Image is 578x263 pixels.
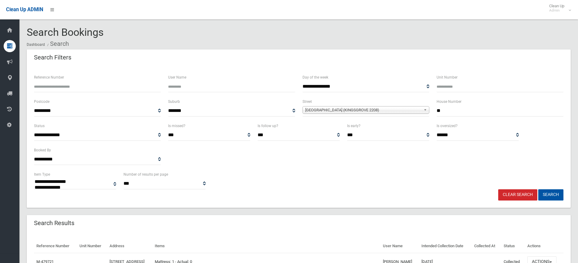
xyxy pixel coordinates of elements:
label: Number of results per page [123,171,168,178]
label: Item Type [34,171,50,178]
span: Search Bookings [27,26,104,38]
label: Booked By [34,147,51,153]
label: Suburb [168,98,180,105]
span: Clean Up ADMIN [6,7,43,12]
label: Is oversized? [437,123,458,129]
label: Reference Number [34,74,64,81]
th: Status [501,239,525,253]
label: Is follow up? [258,123,278,129]
span: [GEOGRAPHIC_DATA] (KINGSGROVE 2208) [305,106,421,114]
label: Status [34,123,45,129]
th: Unit Number [77,239,107,253]
th: Actions [525,239,563,253]
a: Dashboard [27,42,45,47]
label: Is early? [347,123,360,129]
label: Unit Number [437,74,458,81]
label: Postcode [34,98,49,105]
small: Admin [549,8,564,13]
label: Is missed? [168,123,185,129]
label: House Number [437,98,461,105]
th: Reference Number [34,239,77,253]
th: Collected At [472,239,501,253]
th: Intended Collection Date [419,239,472,253]
th: Address [107,239,152,253]
header: Search Filters [27,52,79,63]
a: Clear Search [498,189,537,201]
label: User Name [168,74,186,81]
span: Clean Up [546,4,570,13]
label: Street [303,98,312,105]
li: Search [46,38,69,49]
button: Search [538,189,563,201]
header: Search Results [27,217,82,229]
label: Day of the week [303,74,328,81]
th: User Name [380,239,419,253]
th: Items [152,239,380,253]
